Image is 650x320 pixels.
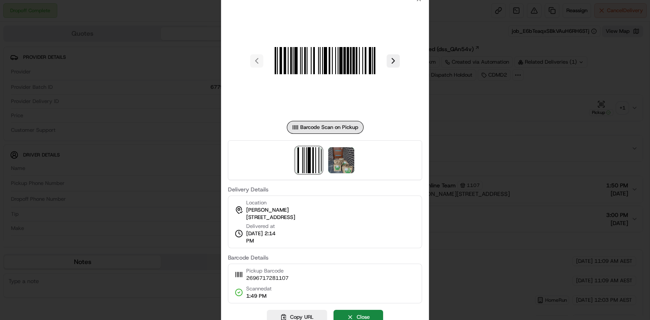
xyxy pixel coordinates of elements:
span: [STREET_ADDRESS] [246,214,295,221]
span: Delivered at [246,223,284,230]
span: 1:49 PM [246,292,272,300]
span: 2696717281107 [246,275,288,282]
img: barcode_scan_on_pickup image [266,2,383,119]
div: Barcode Scan on Pickup [287,121,364,134]
span: Pickup Barcode [246,267,288,275]
span: Location [246,199,266,206]
span: Scanned at [246,285,272,292]
span: [DATE] 2:14 PM [246,230,284,245]
img: photo_proof_of_delivery image [328,147,354,173]
img: barcode_scan_on_pickup image [296,147,322,173]
label: Barcode Details [228,255,422,260]
span: [PERSON_NAME] [246,206,289,214]
label: Delivery Details [228,187,422,192]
